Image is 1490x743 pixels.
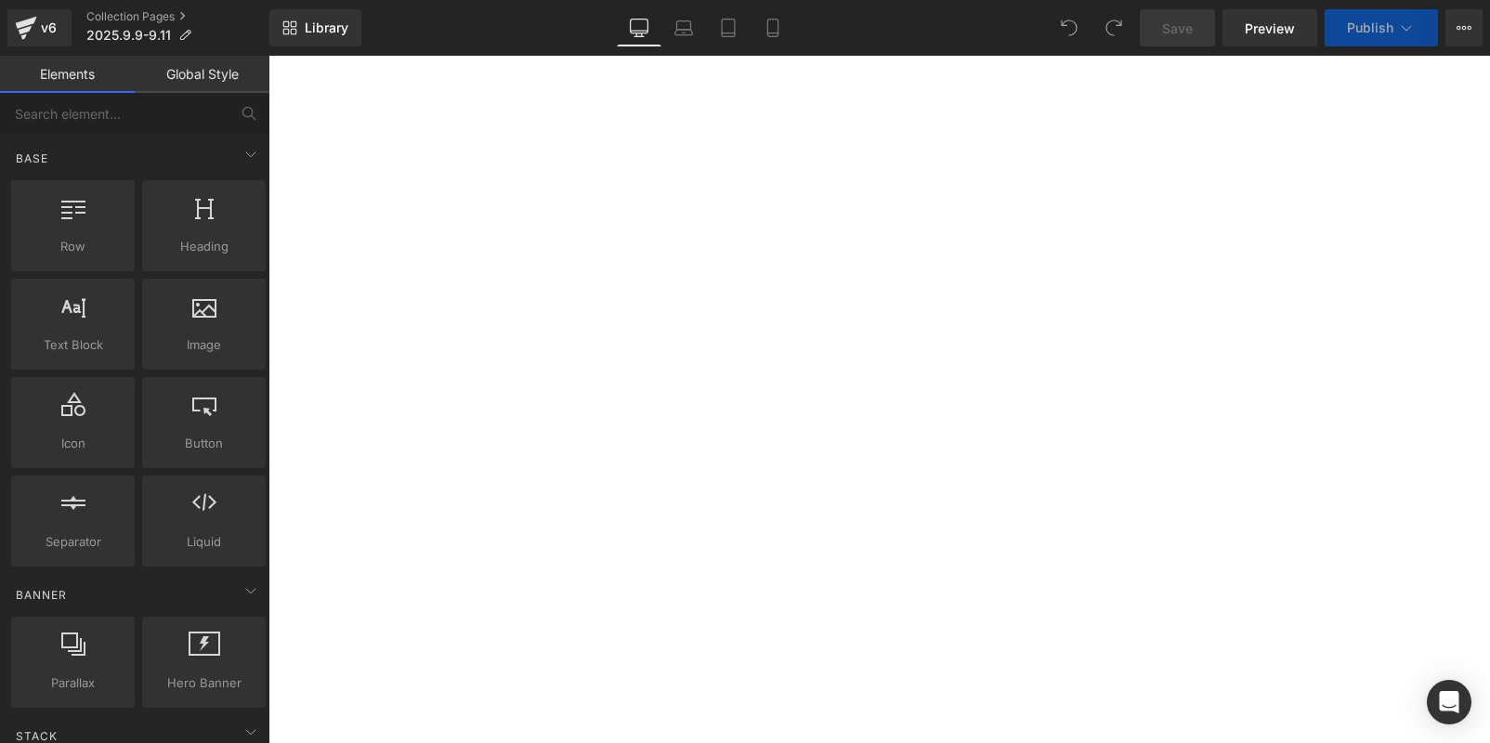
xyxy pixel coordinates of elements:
[148,434,260,453] span: Button
[148,532,260,552] span: Liquid
[86,9,269,24] a: Collection Pages
[1427,680,1471,724] div: Open Intercom Messenger
[14,150,50,167] span: Base
[269,9,361,46] a: New Library
[37,16,60,40] div: v6
[661,9,706,46] a: Laptop
[706,9,751,46] a: Tablet
[617,9,661,46] a: Desktop
[17,532,129,552] span: Separator
[1222,9,1317,46] a: Preview
[86,28,171,43] span: 2025.9.9-9.11
[7,9,72,46] a: v6
[17,335,129,355] span: Text Block
[751,9,795,46] a: Mobile
[1445,9,1483,46] button: More
[17,673,129,693] span: Parallax
[17,237,129,256] span: Row
[305,20,348,36] span: Library
[1162,19,1193,38] span: Save
[1325,9,1438,46] button: Publish
[1051,9,1088,46] button: Undo
[1347,20,1393,35] span: Publish
[135,56,269,93] a: Global Style
[148,237,260,256] span: Heading
[1095,9,1132,46] button: Redo
[148,673,260,693] span: Hero Banner
[14,586,69,604] span: Banner
[17,434,129,453] span: Icon
[148,335,260,355] span: Image
[1245,19,1295,38] span: Preview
